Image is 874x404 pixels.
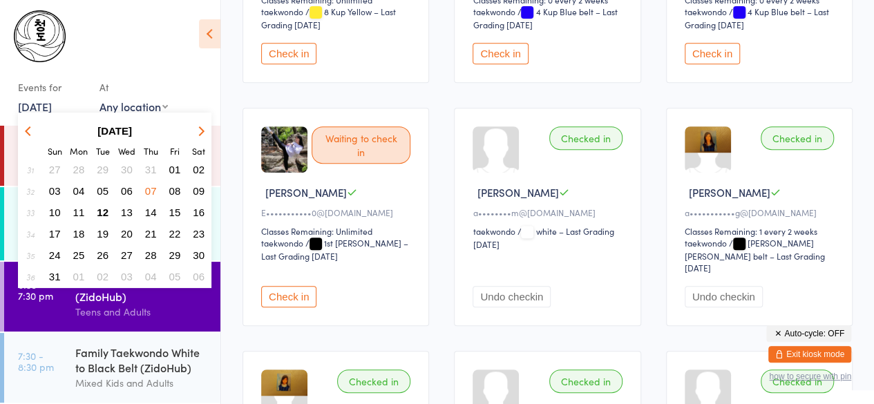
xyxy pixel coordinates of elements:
div: Checked in [761,369,834,393]
span: 12 [97,206,108,218]
button: 14 [140,203,162,222]
button: 06 [188,267,209,286]
button: 17 [44,224,66,243]
span: 19 [97,228,108,240]
button: 05 [164,267,186,286]
small: Friday [170,145,180,157]
small: Saturday [192,145,205,157]
button: 20 [116,224,137,243]
span: 31 [145,164,157,175]
span: 31 [49,271,61,282]
button: 23 [188,224,209,243]
button: Check in [685,43,740,64]
span: / 4 Kup Blue belt – Last Grading [DATE] [685,6,829,30]
span: 05 [169,271,181,282]
button: 18 [68,224,90,243]
small: Wednesday [118,145,135,157]
button: 16 [188,203,209,222]
button: Check in [473,43,528,64]
span: 10 [49,206,61,218]
strong: [DATE] [97,125,132,137]
span: 26 [97,249,108,261]
button: 05 [92,182,113,200]
div: Any location [99,99,168,114]
div: Checked in [761,126,834,150]
div: Checked in [549,126,623,150]
button: 07 [140,182,162,200]
button: 30 [188,246,209,264]
small: Monday [70,145,88,157]
em: 31 [27,164,34,175]
button: 01 [68,267,90,286]
em: 33 [26,207,35,218]
em: 35 [26,250,35,261]
button: 10 [44,203,66,222]
span: / [PERSON_NAME] [PERSON_NAME] belt – Last Grading [DATE] [685,237,825,273]
button: 06 [116,182,137,200]
button: 25 [68,246,90,264]
span: 03 [121,271,133,282]
span: 15 [169,206,181,218]
div: a•••••••••••g@[DOMAIN_NAME] [685,206,838,218]
span: [PERSON_NAME] [265,185,347,200]
div: Classes Remaining: Unlimited [261,225,415,237]
span: 03 [49,185,61,197]
button: 22 [164,224,186,243]
span: 02 [193,164,205,175]
div: taekwondo [685,237,727,249]
button: 24 [44,246,66,264]
a: 6:00 -7:00 pmMOSMAN ART GALLERY: Family Taekwondo White to [GEOGRAPHIC_DATA]...Mixed Kids and Adults [4,187,220,260]
div: Mixed Kids and Adults [75,375,209,391]
time: 7:30 - 8:30 pm [18,350,54,372]
button: Undo checkin [473,286,551,307]
div: Family Taekwondo White to Black Belt (ZidoHub) [75,345,209,375]
span: [PERSON_NAME] [689,185,770,200]
div: Checked in [549,369,623,393]
span: 27 [121,249,133,261]
span: 06 [121,185,133,197]
div: At [99,76,168,99]
button: Undo checkin [685,286,763,307]
button: Exit kiosk mode [768,346,851,363]
span: [PERSON_NAME] [477,185,558,200]
button: Check in [261,286,316,307]
button: 31 [44,267,66,286]
span: 04 [145,271,157,282]
span: 29 [169,249,181,261]
span: 13 [121,206,133,218]
button: 13 [116,203,137,222]
button: 11 [68,203,90,222]
button: 30 [116,160,137,179]
span: 25 [73,249,85,261]
span: / white – Last Grading [DATE] [473,225,614,250]
button: 03 [116,267,137,286]
button: 29 [92,160,113,179]
em: 36 [26,271,35,282]
button: 03 [44,182,66,200]
button: how to secure with pin [769,372,851,381]
button: 02 [92,267,113,286]
button: 28 [140,246,162,264]
button: 27 [116,246,137,264]
button: 28 [68,160,90,179]
button: Check in [261,43,316,64]
span: 27 [49,164,61,175]
a: [DATE] [18,99,52,114]
button: 04 [140,267,162,286]
button: 15 [164,203,186,222]
span: 11 [73,206,85,218]
button: 21 [140,224,162,243]
div: taekwondo [473,225,515,237]
button: 02 [188,160,209,179]
button: 26 [92,246,113,264]
span: / 1st [PERSON_NAME] – Last Grading [DATE] [261,237,408,262]
span: / 8 Kup Yellow – Last Grading [DATE] [261,6,396,30]
button: 27 [44,160,66,179]
span: 08 [169,185,181,197]
span: 24 [49,249,61,261]
span: 09 [193,185,205,197]
a: 6:30 -7:30 pmTeens and adults (ZidoHub)Teens and Adults [4,262,220,331]
div: Classes Remaining: 1 every 2 weeks [685,225,838,237]
img: Chungdo Taekwondo [14,10,66,62]
button: 12 [92,203,113,222]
